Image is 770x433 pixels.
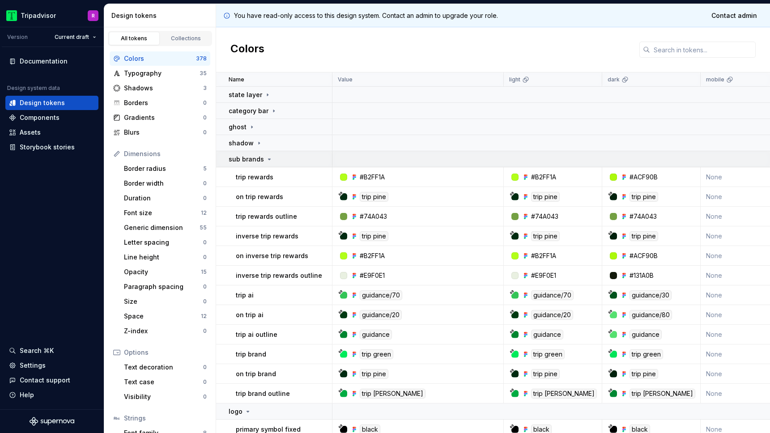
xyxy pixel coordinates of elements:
div: Borders [124,98,203,107]
a: Z-index0 [120,324,210,338]
div: 55 [200,224,207,231]
button: Search ⌘K [5,344,98,358]
div: #B2FF1A [360,251,385,260]
svg: Supernova Logo [30,417,74,426]
div: trip pine [630,369,658,379]
p: dark [608,76,620,83]
div: trip pine [531,231,560,241]
p: light [509,76,520,83]
a: Duration0 [120,191,210,205]
div: Storybook stories [20,143,75,152]
button: Current draft [51,31,100,43]
a: Assets [5,125,98,140]
a: Storybook stories [5,140,98,154]
div: Paragraph spacing [124,282,203,291]
div: 378 [196,55,207,62]
div: Size [124,297,203,306]
p: category bar [229,106,268,115]
img: 0ed0e8b8-9446-497d-bad0-376821b19aa5.png [6,10,17,21]
div: Settings [20,361,46,370]
div: guidance/70 [531,290,574,300]
div: Line height [124,253,203,262]
p: trip ai [236,291,254,300]
a: Contact admin [706,8,763,24]
div: Design tokens [111,11,212,20]
div: trip green [531,349,565,359]
p: trip brand outline [236,389,290,398]
p: trip brand [236,350,266,359]
div: 0 [203,254,207,261]
p: sub brands [229,155,264,164]
a: Shadows3 [110,81,210,95]
div: 0 [203,393,207,400]
div: Search ⌘K [20,346,54,355]
a: Settings [5,358,98,373]
div: Text decoration [124,363,203,372]
div: 12 [201,209,207,216]
input: Search in tokens... [650,42,756,58]
div: 0 [203,239,207,246]
div: 0 [203,283,207,290]
p: shadow [229,139,254,148]
div: trip [PERSON_NAME] [531,389,597,399]
div: Tripadvisor [21,11,56,20]
p: ghost [229,123,247,132]
div: guidance/30 [630,290,672,300]
div: Duration [124,194,203,203]
div: Components [20,113,60,122]
div: 0 [203,180,207,187]
div: #E9F0E1 [531,271,556,280]
div: Letter spacing [124,238,203,247]
div: #74A043 [360,212,387,221]
p: Value [338,76,353,83]
div: trip green [630,349,663,359]
div: trip pine [531,369,560,379]
div: All tokens [112,35,157,42]
a: Letter spacing0 [120,235,210,250]
a: Typography35 [110,66,210,81]
div: Border radius [124,164,203,173]
div: Z-index [124,327,203,335]
div: #74A043 [630,212,657,221]
a: Design tokens [5,96,98,110]
div: 35 [200,70,207,77]
div: 0 [203,378,207,386]
a: Line height0 [120,250,210,264]
div: #B2FF1A [360,173,385,182]
p: trip ai outline [236,330,277,339]
p: inverse trip rewards [236,232,298,241]
div: Collections [164,35,208,42]
p: inverse trip rewards outline [236,271,322,280]
div: Dimensions [124,149,207,158]
button: Contact support [5,373,98,387]
span: Current draft [55,34,89,41]
div: Help [20,391,34,399]
a: Gradients0 [110,110,210,125]
div: trip [PERSON_NAME] [360,389,425,399]
button: Help [5,388,98,402]
div: Documentation [20,57,68,66]
p: logo [229,407,242,416]
a: Size0 [120,294,210,309]
div: guidance/80 [630,310,672,320]
div: 0 [203,129,207,136]
div: 12 [201,313,207,320]
div: Design system data [7,85,60,92]
div: Typography [124,69,200,78]
div: trip pine [360,192,388,202]
div: Colors [124,54,196,63]
a: Text case0 [120,375,210,389]
p: Name [229,76,244,83]
div: 3 [203,85,207,92]
a: Text decoration0 [120,360,210,374]
div: Assets [20,128,41,137]
div: Font size [124,208,201,217]
a: Paragraph spacing0 [120,280,210,294]
div: guidance [630,330,662,340]
a: Borders0 [110,96,210,110]
p: state layer [229,90,262,99]
div: trip pine [360,369,388,379]
div: 0 [203,99,207,106]
div: 0 [203,364,207,371]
